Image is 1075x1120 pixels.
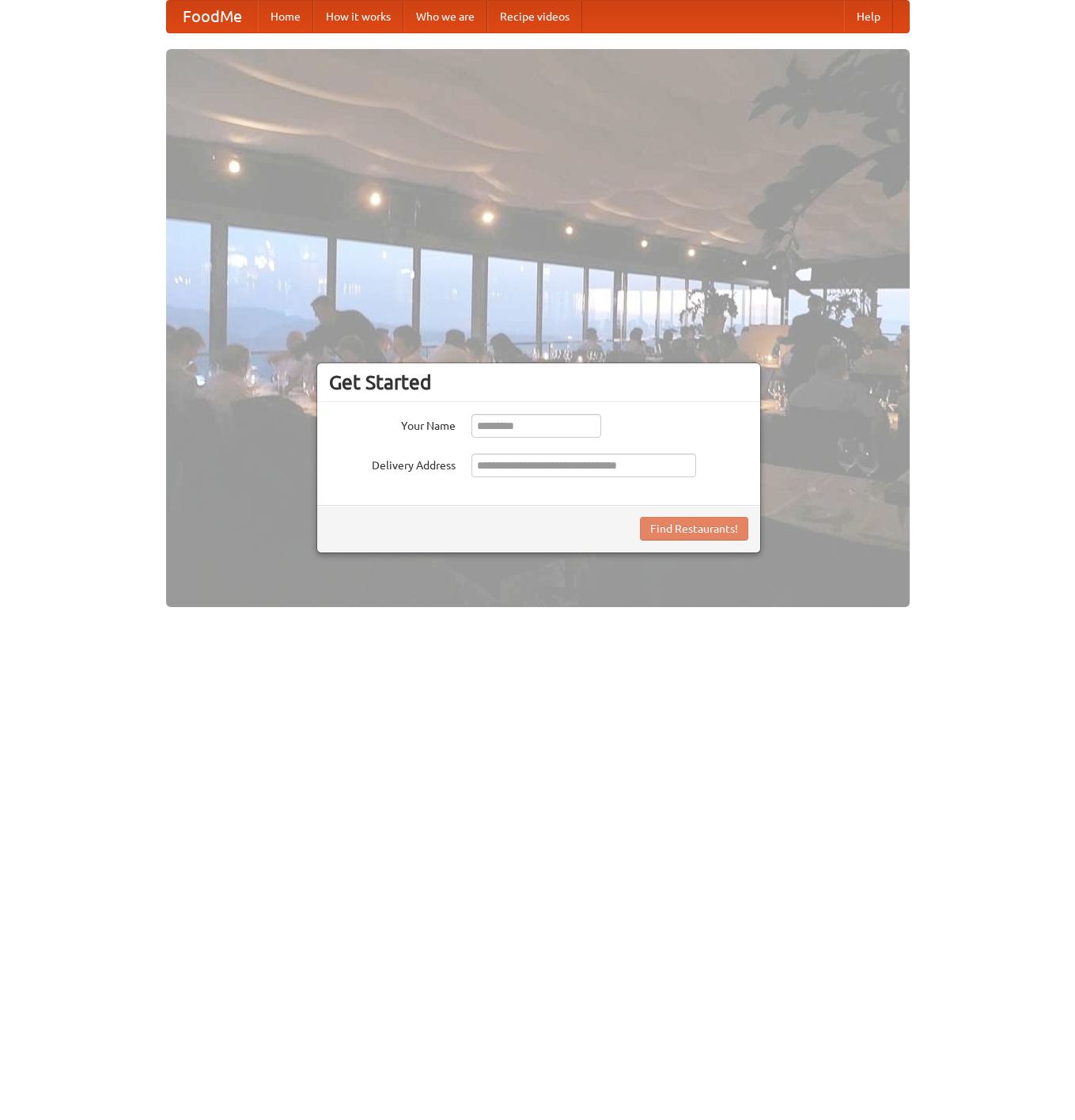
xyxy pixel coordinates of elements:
[844,1,893,32] a: Help
[487,1,582,32] a: Recipe videos
[329,454,456,473] label: Delivery Address
[640,517,748,541] button: Find Restaurants!
[167,1,258,32] a: FoodMe
[403,1,487,32] a: Who we are
[329,414,456,434] label: Your Name
[313,1,403,32] a: How it works
[329,370,748,394] h3: Get Started
[258,1,313,32] a: Home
